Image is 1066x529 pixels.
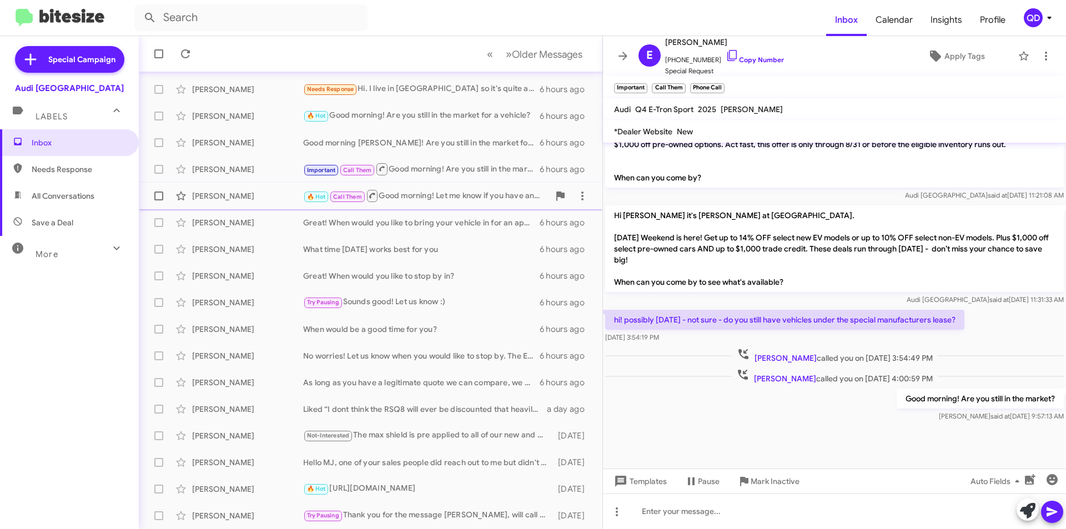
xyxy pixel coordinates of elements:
[939,412,1064,420] span: [PERSON_NAME] [DATE] 9:57:13 AM
[303,509,552,522] div: Thank you for the message [PERSON_NAME], will call when we ready. Busy this week . Thanks in advance
[552,510,594,521] div: [DATE]
[487,47,493,61] span: «
[732,368,937,384] span: called you on [DATE] 4:00:59 PM
[303,482,552,495] div: [URL][DOMAIN_NAME]
[303,429,552,442] div: The max shield is pre applied to all of our new and pre-owned cars but congrats on your new car
[303,270,540,281] div: Great! When would you like to stop by in?
[1024,8,1043,27] div: QD
[134,4,368,31] input: Search
[989,295,1009,304] span: said at
[506,47,512,61] span: »
[307,167,336,174] span: Important
[726,56,784,64] a: Copy Number
[307,485,326,492] span: 🔥 Hot
[540,324,594,335] div: 6 hours ago
[826,4,867,36] a: Inbox
[343,167,372,174] span: Call Them
[32,137,126,148] span: Inbox
[922,4,971,36] a: Insights
[614,83,647,93] small: Important
[192,217,303,228] div: [PERSON_NAME]
[540,84,594,95] div: 6 hours ago
[192,270,303,281] div: [PERSON_NAME]
[192,324,303,335] div: [PERSON_NAME]
[540,270,594,281] div: 6 hours ago
[32,190,94,201] span: All Conversations
[721,104,783,114] span: [PERSON_NAME]
[192,164,303,175] div: [PERSON_NAME]
[552,430,594,441] div: [DATE]
[481,43,589,66] nav: Page navigation example
[540,350,594,361] div: 6 hours ago
[307,193,326,200] span: 🔥 Hot
[303,109,540,122] div: Good morning! Are you still in the market for a vehicle?
[303,296,540,309] div: Sounds good! Let us know :)
[192,190,303,201] div: [PERSON_NAME]
[192,350,303,361] div: [PERSON_NAME]
[612,471,667,491] span: Templates
[48,54,115,65] span: Special Campaign
[897,389,1064,409] p: Good morning! Are you still in the market?
[988,191,1007,199] span: said at
[540,137,594,148] div: 6 hours ago
[192,430,303,441] div: [PERSON_NAME]
[36,112,68,122] span: Labels
[192,110,303,122] div: [PERSON_NAME]
[303,189,549,203] div: Good morning! Let me know if you have any questions
[303,377,540,388] div: As long as you have a legitimate quote we can compare, we will beat it and save you the trip :)
[944,46,985,66] span: Apply Tags
[732,347,937,364] span: called you on [DATE] 3:54:49 PM
[499,43,589,66] button: Next
[540,110,594,122] div: 6 hours ago
[307,85,354,93] span: Needs Response
[540,377,594,388] div: 6 hours ago
[867,4,922,36] a: Calendar
[652,83,685,93] small: Call Them
[512,48,582,61] span: Older Messages
[990,412,1010,420] span: said at
[540,297,594,308] div: 6 hours ago
[15,46,124,73] a: Special Campaign
[36,249,58,259] span: More
[899,46,1013,66] button: Apply Tags
[307,299,339,306] span: Try Pausing
[540,217,594,228] div: 6 hours ago
[540,244,594,255] div: 6 hours ago
[1014,8,1054,27] button: QD
[307,512,339,519] span: Try Pausing
[728,471,808,491] button: Mark Inactive
[540,164,594,175] div: 6 hours ago
[907,295,1064,304] span: Audi [GEOGRAPHIC_DATA] [DATE] 11:31:33 AM
[603,471,676,491] button: Templates
[303,217,540,228] div: Great! When would you like to bring your vehicle in for an appraisal?
[192,404,303,415] div: [PERSON_NAME]
[905,191,1064,199] span: Audi [GEOGRAPHIC_DATA] [DATE] 11:21:08 AM
[614,104,631,114] span: Audi
[192,137,303,148] div: [PERSON_NAME]
[192,510,303,521] div: [PERSON_NAME]
[971,4,1014,36] a: Profile
[971,471,1024,491] span: Auto Fields
[698,104,716,114] span: 2025
[192,297,303,308] div: [PERSON_NAME]
[665,49,784,66] span: [PHONE_NUMBER]
[15,83,124,94] div: Audi [GEOGRAPHIC_DATA]
[303,350,540,361] div: No worries! Let us know when you would like to stop by. The EV credit does end this month and ava...
[303,83,540,95] div: Hi. I live in [GEOGRAPHIC_DATA] so it's quite a trek for me to go down there. Is there anything y...
[192,457,303,468] div: [PERSON_NAME]
[635,104,693,114] span: Q4 E-Tron Sport
[303,404,547,415] div: Liked “I dont think the RSQ8 will ever be discounted that heavily but congrats on your Porsche.”
[962,471,1033,491] button: Auto Fields
[192,244,303,255] div: [PERSON_NAME]
[698,471,720,491] span: Pause
[755,353,817,363] span: [PERSON_NAME]
[605,310,964,330] p: hi! possibly [DATE] - not sure - do you still have vehicles under the special manufacturers lease?
[307,432,350,439] span: Not-Interested
[303,324,540,335] div: When would be a good time for you?
[480,43,500,66] button: Previous
[552,457,594,468] div: [DATE]
[646,47,653,64] span: E
[192,84,303,95] div: [PERSON_NAME]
